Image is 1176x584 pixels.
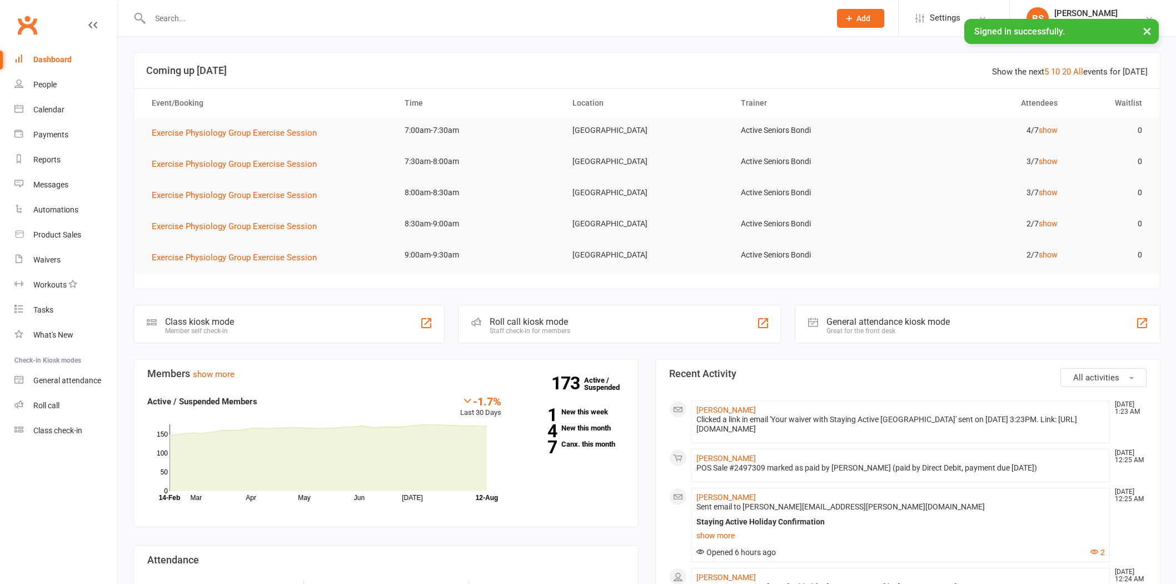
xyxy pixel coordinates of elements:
[562,149,731,175] td: [GEOGRAPHIC_DATA]
[696,528,1105,543] a: show more
[14,273,117,298] a: Workouts
[696,573,756,582] a: [PERSON_NAME]
[731,211,899,237] td: Active Seniors Bondi
[1073,67,1083,77] a: All
[152,251,325,264] button: Exercise Physiology Group Exercise Session
[14,323,117,348] a: What's New
[33,255,61,264] div: Waivers
[152,128,317,138] span: Exercise Physiology Group Exercise Session
[33,305,53,314] div: Tasks
[395,117,563,143] td: 7:00am-7:30am
[1039,157,1058,166] a: show
[518,423,557,439] strong: 4
[551,375,584,392] strong: 173
[518,424,625,432] a: 4New this month
[696,405,756,414] a: [PERSON_NAME]
[14,393,117,418] a: Roll call
[33,180,68,189] div: Messages
[696,493,756,502] a: [PERSON_NAME]
[1109,449,1146,464] time: [DATE] 12:25 AM
[1044,67,1049,77] a: 5
[152,159,317,169] span: Exercise Physiology Group Exercise Session
[731,180,899,206] td: Active Seniors Bondi
[974,26,1065,37] span: Signed in successfully.
[147,397,257,407] strong: Active / Suspended Members
[731,89,899,117] th: Trainer
[669,368,1147,379] h3: Recent Activity
[696,502,985,511] span: Sent email to [PERSON_NAME][EMAIL_ADDRESS][PERSON_NAME][DOMAIN_NAME]
[152,126,325,140] button: Exercise Physiology Group Exercise Session
[1054,8,1125,18] div: [PERSON_NAME]
[899,180,1068,206] td: 3/7
[930,6,960,31] span: Settings
[731,149,899,175] td: Active Seniors Bondi
[1090,548,1105,557] button: 2
[1068,117,1152,143] td: 0
[826,316,950,327] div: General attendance kiosk mode
[147,368,625,379] h3: Members
[14,298,117,323] a: Tasks
[460,395,501,407] div: -1.7%
[33,205,78,214] div: Automations
[14,72,117,97] a: People
[14,368,117,393] a: General attendance kiosk mode
[395,89,563,117] th: Time
[696,454,756,463] a: [PERSON_NAME]
[14,172,117,197] a: Messages
[1068,180,1152,206] td: 0
[1068,149,1152,175] td: 0
[460,395,501,419] div: Last 30 Days
[14,47,117,72] a: Dashboard
[1109,488,1146,503] time: [DATE] 12:25 AM
[33,330,73,339] div: What's New
[14,147,117,172] a: Reports
[731,242,899,268] td: Active Seniors Bondi
[14,97,117,122] a: Calendar
[152,157,325,171] button: Exercise Physiology Group Exercise Session
[518,408,625,415] a: 1New this week
[13,11,41,39] a: Clubworx
[152,189,325,202] button: Exercise Physiology Group Exercise Session
[992,65,1148,78] div: Show the next events for [DATE]
[1062,67,1071,77] a: 20
[696,517,1105,527] div: Staying Active Holiday Confirmation
[152,221,317,231] span: Exercise Physiology Group Exercise Session
[33,401,59,410] div: Roll call
[146,65,1148,76] h3: Coming up [DATE]
[165,327,234,335] div: Member self check-in
[696,463,1105,473] div: POS Sale #2497309 marked as paid by [PERSON_NAME] (paid by Direct Debit, payment due [DATE])
[33,376,101,385] div: General attendance
[1039,126,1058,135] a: show
[899,89,1068,117] th: Attendees
[14,122,117,147] a: Payments
[152,253,317,263] span: Exercise Physiology Group Exercise Session
[152,190,317,200] span: Exercise Physiology Group Exercise Session
[33,130,68,139] div: Payments
[33,280,67,289] div: Workouts
[1026,7,1049,29] div: BS
[1068,211,1152,237] td: 0
[33,426,82,435] div: Class check-in
[1068,89,1152,117] th: Waitlist
[562,89,731,117] th: Location
[395,242,563,268] td: 9:00am-9:30am
[1137,19,1157,43] button: ×
[899,242,1068,268] td: 2/7
[14,248,117,273] a: Waivers
[152,220,325,233] button: Exercise Physiology Group Exercise Session
[1109,401,1146,415] time: [DATE] 1:23 AM
[395,149,563,175] td: 7:30am-8:00am
[1109,568,1146,583] time: [DATE] 12:24 AM
[584,368,633,399] a: 173Active / Suspended
[518,407,557,423] strong: 1
[562,180,731,206] td: [GEOGRAPHIC_DATA]
[1039,188,1058,197] a: show
[1039,250,1058,259] a: show
[14,222,117,248] a: Product Sales
[33,230,81,239] div: Product Sales
[899,117,1068,143] td: 4/7
[14,418,117,443] a: Class kiosk mode
[731,117,899,143] td: Active Seniors Bondi
[490,327,570,335] div: Staff check-in for members
[147,555,625,566] h3: Attendance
